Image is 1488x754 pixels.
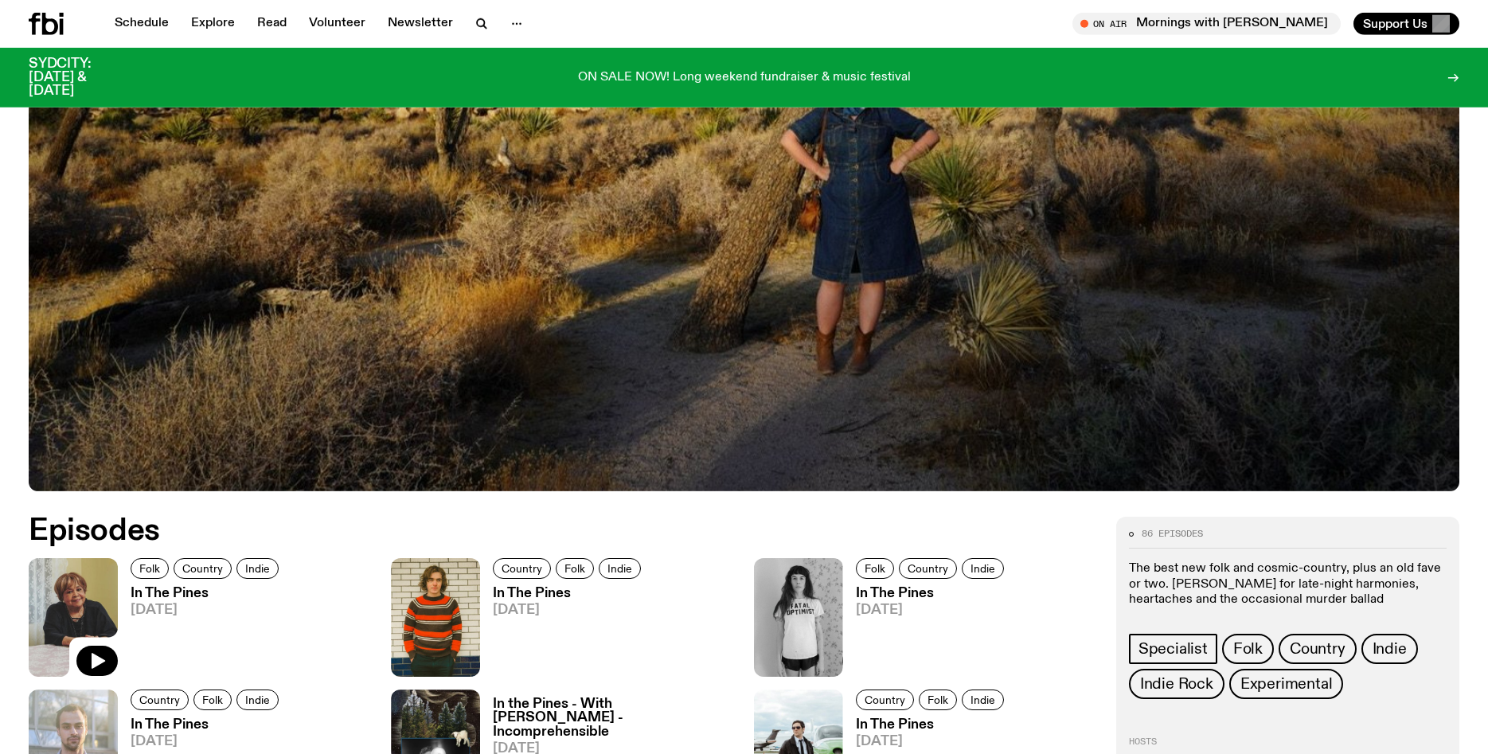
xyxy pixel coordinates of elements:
[174,558,232,579] a: Country
[1353,13,1459,35] button: Support Us
[1129,669,1224,699] a: Indie Rock
[105,13,178,35] a: Schedule
[962,558,1004,579] a: Indie
[236,558,279,579] a: Indie
[29,517,976,545] h2: Episodes
[1072,13,1341,35] button: On AirMornings with [PERSON_NAME]
[131,735,283,748] span: [DATE]
[856,718,1009,732] h3: In The Pines
[899,558,957,579] a: Country
[248,13,296,35] a: Read
[1222,634,1274,664] a: Folk
[29,57,131,98] h3: SYDCITY: [DATE] & [DATE]
[599,558,641,579] a: Indie
[1138,640,1208,658] span: Specialist
[493,697,734,738] h3: In the Pines - With [PERSON_NAME] - Incomprehensible
[1361,634,1418,664] a: Indie
[236,690,279,710] a: Indie
[182,13,244,35] a: Explore
[1229,669,1344,699] a: Experimental
[1140,675,1213,693] span: Indie Rock
[131,718,283,732] h3: In The Pines
[139,694,180,706] span: Country
[131,587,283,600] h3: In The Pines
[1129,634,1217,664] a: Specialist
[1290,640,1345,658] span: Country
[865,562,885,574] span: Folk
[202,694,223,706] span: Folk
[607,562,632,574] span: Indie
[928,694,948,706] span: Folk
[182,562,223,574] span: Country
[578,71,911,85] p: ON SALE NOW! Long weekend fundraiser & music festival
[1373,640,1407,658] span: Indie
[139,562,160,574] span: Folk
[856,690,914,710] a: Country
[1279,634,1357,664] a: Country
[1129,561,1447,607] p: The best new folk and cosmic-country, plus an old fave or two. [PERSON_NAME] for late-night harmo...
[962,690,1004,710] a: Indie
[856,558,894,579] a: Folk
[919,690,957,710] a: Folk
[971,694,995,706] span: Indie
[131,690,189,710] a: Country
[843,587,1009,677] a: In The Pines[DATE]
[480,587,646,677] a: In The Pines[DATE]
[131,604,283,617] span: [DATE]
[245,694,270,706] span: Indie
[556,558,594,579] a: Folk
[908,562,948,574] span: Country
[378,13,463,35] a: Newsletter
[971,562,995,574] span: Indie
[856,735,1009,748] span: [DATE]
[193,690,232,710] a: Folk
[865,694,905,706] span: Country
[1233,640,1263,658] span: Folk
[1363,17,1427,31] span: Support Us
[131,558,169,579] a: Folk
[502,562,542,574] span: Country
[493,587,646,600] h3: In The Pines
[299,13,375,35] a: Volunteer
[564,562,585,574] span: Folk
[1142,529,1203,538] span: 86 episodes
[493,558,551,579] a: Country
[856,587,1009,600] h3: In The Pines
[493,604,646,617] span: [DATE]
[118,587,283,677] a: In The Pines[DATE]
[856,604,1009,617] span: [DATE]
[1240,675,1333,693] span: Experimental
[245,562,270,574] span: Indie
